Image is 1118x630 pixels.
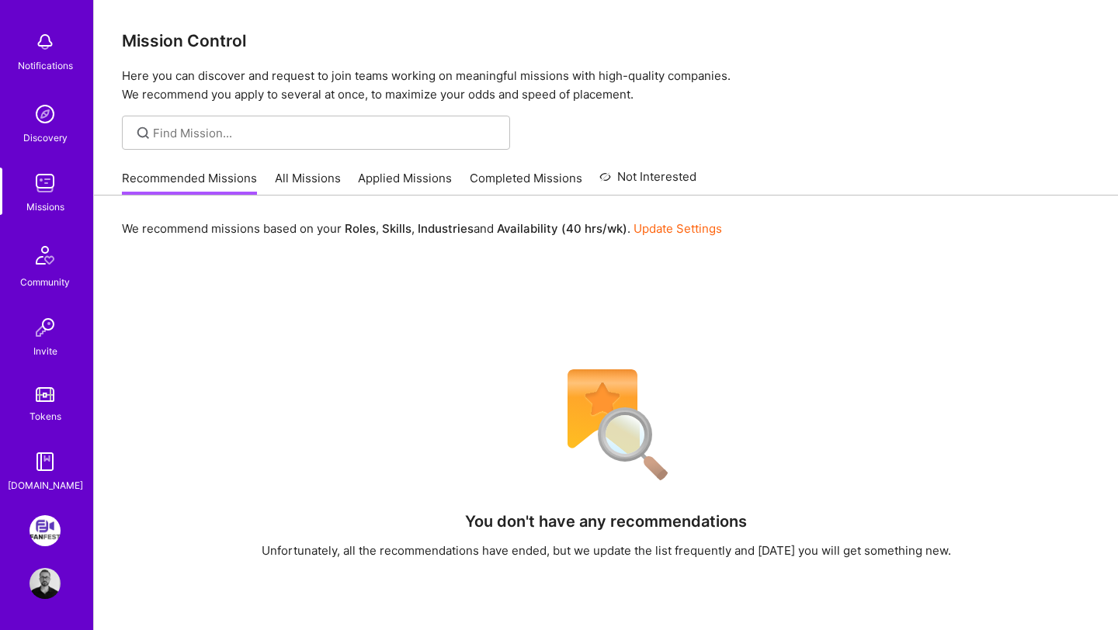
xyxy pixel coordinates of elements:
img: guide book [30,446,61,477]
img: Community [26,237,64,274]
b: Roles [345,221,376,236]
a: Applied Missions [358,170,452,196]
img: No Results [540,359,672,491]
img: FanFest: Media Engagement Platform [30,515,61,546]
img: bell [30,26,61,57]
h4: You don't have any recommendations [465,512,747,531]
img: teamwork [30,168,61,199]
a: Recommended Missions [122,170,257,196]
div: Unfortunately, all the recommendations have ended, but we update the list frequently and [DATE] y... [262,542,951,559]
b: Skills [382,221,411,236]
a: Not Interested [599,168,696,196]
div: Community [20,274,70,290]
img: discovery [30,99,61,130]
b: Industries [418,221,474,236]
a: Completed Missions [470,170,582,196]
div: [DOMAIN_NAME] [8,477,83,493]
a: FanFest: Media Engagement Platform [26,515,64,546]
div: Notifications [18,57,73,74]
div: Missions [26,199,64,215]
h3: Mission Control [122,31,1090,50]
p: We recommend missions based on your , , and . [122,220,722,237]
img: User Avatar [30,568,61,599]
i: icon SearchGrey [134,124,152,142]
a: Update Settings [634,221,722,236]
p: Here you can discover and request to join teams working on meaningful missions with high-quality ... [122,67,1090,104]
div: Invite [33,343,57,359]
b: Availability (40 hrs/wk) [497,221,627,236]
div: Discovery [23,130,68,146]
div: Tokens [30,408,61,424]
img: tokens [36,387,54,402]
a: User Avatar [26,568,64,599]
img: Invite [30,312,61,343]
a: All Missions [275,170,341,196]
input: Find Mission... [153,125,498,141]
